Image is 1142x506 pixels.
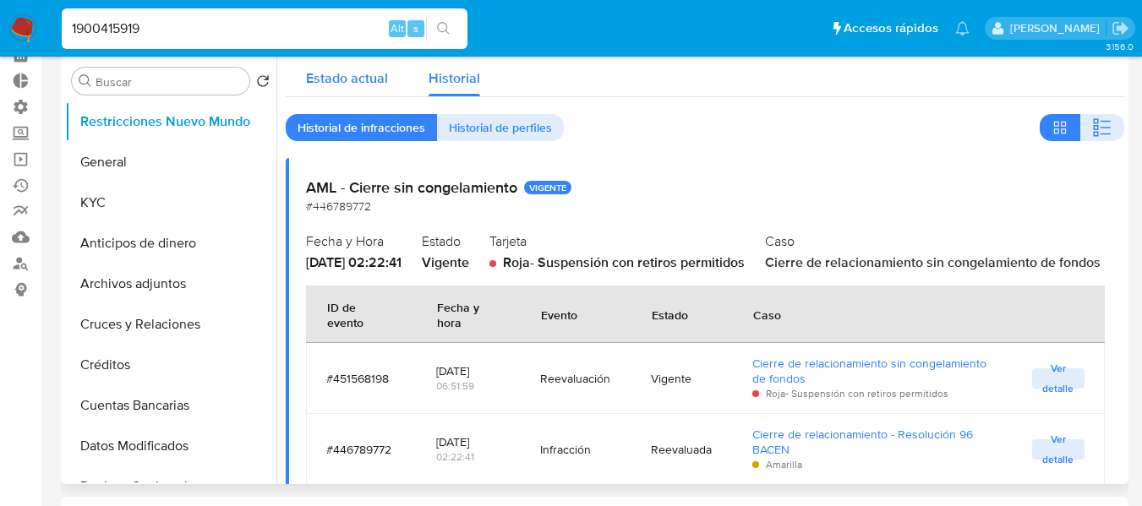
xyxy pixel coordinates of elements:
button: search-icon [426,17,461,41]
input: Buscar usuario o caso... [62,18,467,40]
button: Restricciones Nuevo Mundo [65,101,276,142]
span: 3.156.0 [1106,40,1134,53]
span: Accesos rápidos [844,19,938,37]
button: Buscar [79,74,92,88]
a: Notificaciones [955,21,970,35]
button: Créditos [65,345,276,385]
a: Salir [1112,19,1129,37]
button: Cuentas Bancarias [65,385,276,426]
span: s [413,20,418,36]
input: Buscar [96,74,243,90]
button: Volver al orden por defecto [256,74,270,93]
button: General [65,142,276,182]
button: Cruces y Relaciones [65,304,276,345]
button: Anticipos de dinero [65,223,276,264]
button: KYC [65,182,276,223]
p: zoe.breuer@mercadolibre.com [1010,20,1106,36]
button: Datos Modificados [65,426,276,466]
button: Archivos adjuntos [65,264,276,304]
span: Alt [391,20,404,36]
